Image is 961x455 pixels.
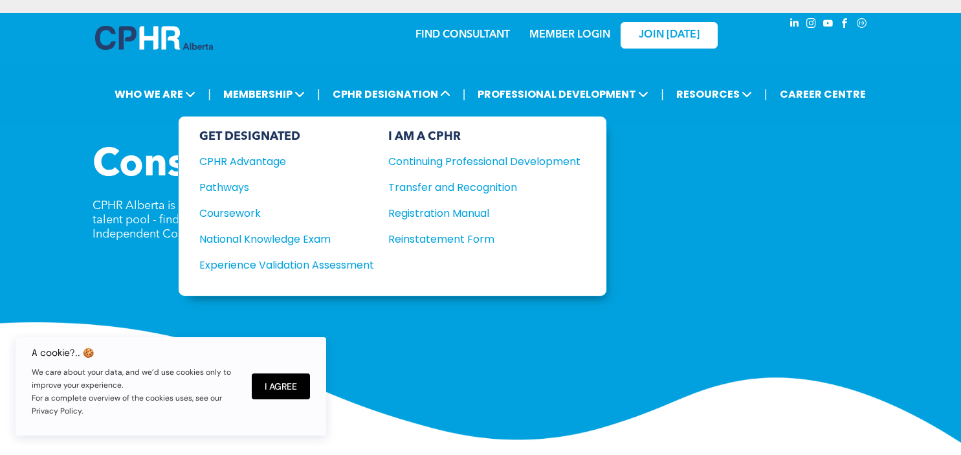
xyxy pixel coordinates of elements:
[199,153,357,170] div: CPHR Advantage
[199,179,357,195] div: Pathways
[415,30,510,40] a: FIND CONSULTANT
[199,153,374,170] a: CPHR Advantage
[621,22,718,49] a: JOIN [DATE]
[32,348,239,358] h6: A cookie?.. 🍪
[388,179,561,195] div: Transfer and Recognition
[821,16,835,34] a: youtube
[111,82,199,106] span: WHO WE ARE
[199,231,374,247] a: National Knowledge Exam
[199,205,374,221] a: Coursework
[93,146,481,185] span: Consultant Directory
[388,205,561,221] div: Registration Manual
[219,82,309,106] span: MEMBERSHIP
[317,81,320,107] li: |
[199,257,374,273] a: Experience Validation Assessment
[199,257,357,273] div: Experience Validation Assessment
[93,200,457,240] span: CPHR Alberta is the source for Alberta's largest and most qualified HR talent pool - find the ski...
[388,205,580,221] a: Registration Manual
[199,231,357,247] div: National Knowledge Exam
[474,82,652,106] span: PROFESSIONAL DEVELOPMENT
[329,82,454,106] span: CPHR DESIGNATION
[529,30,610,40] a: MEMBER LOGIN
[838,16,852,34] a: facebook
[95,26,213,50] img: A blue and white logo for cp alberta
[855,16,869,34] a: Social network
[463,81,466,107] li: |
[388,179,580,195] a: Transfer and Recognition
[388,153,580,170] a: Continuing Professional Development
[199,205,357,221] div: Coursework
[208,81,211,107] li: |
[661,81,664,107] li: |
[32,366,239,417] p: We care about your data, and we’d use cookies only to improve your experience. For a complete ove...
[388,129,580,144] div: I AM A CPHR
[199,179,374,195] a: Pathways
[388,231,561,247] div: Reinstatement Form
[672,82,756,106] span: RESOURCES
[388,153,561,170] div: Continuing Professional Development
[764,81,768,107] li: |
[199,129,374,144] div: GET DESIGNATED
[804,16,819,34] a: instagram
[788,16,802,34] a: linkedin
[252,373,310,399] button: I Agree
[639,29,700,41] span: JOIN [DATE]
[776,82,870,106] a: CAREER CENTRE
[388,231,580,247] a: Reinstatement Form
